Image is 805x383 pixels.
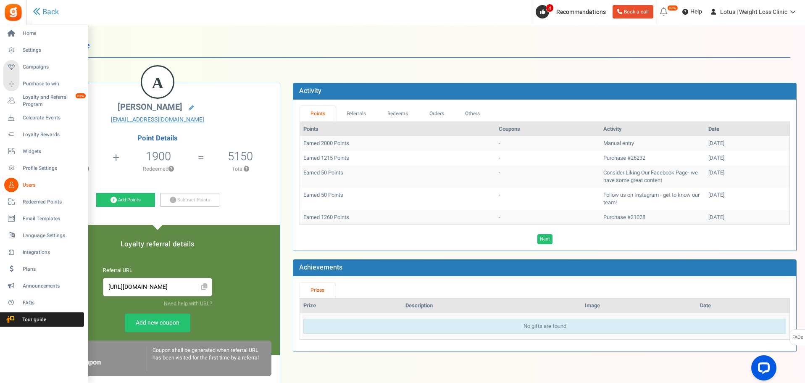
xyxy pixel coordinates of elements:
td: Consider Liking Our Facebook Page- we have some great content [600,166,705,188]
a: Celebrate Events [3,111,84,125]
td: Earned 50 Points [300,188,495,210]
td: Purchase #26232 [600,151,705,166]
span: Loyalty and Referral Program [23,94,84,108]
span: Announcements [23,283,82,290]
span: Manual entry [603,139,634,147]
a: Redeemed Points [3,195,84,209]
a: Points [300,106,336,122]
span: Click to Copy [197,280,211,295]
a: Settings [3,43,84,58]
a: 4 Recommendations [536,5,609,18]
span: Lotus | Weight Loss Clinic [720,8,787,16]
div: [DATE] [708,154,786,162]
em: New [75,93,86,99]
span: Language Settings [23,232,82,239]
td: Earned 1215 Points [300,151,495,166]
span: Celebrate Events [23,114,82,122]
h5: 1900 [146,150,171,163]
span: Help [688,8,702,16]
th: Points [300,122,495,137]
span: FAQs [792,330,803,346]
td: Earned 2000 Points [300,136,495,151]
h5: Loyalty referral details [44,240,271,248]
a: Campaigns [3,60,84,74]
h5: 5150 [228,150,253,163]
td: - [495,136,600,151]
span: Recommendations [556,8,606,16]
a: Next [537,234,552,244]
span: Tour guide [4,316,63,323]
a: Prizes [300,283,335,298]
a: Email Templates [3,211,84,226]
span: Settings [23,47,82,54]
span: Purchase to win [23,80,82,87]
h4: Point Details [35,135,280,142]
h6: Loyalty Referral Coupon [50,351,147,366]
a: Book a call [613,5,653,18]
span: Loyalty Rewards [23,131,82,138]
span: Email Templates [23,215,82,222]
span: Integrations [23,249,82,256]
th: Coupons [495,122,600,137]
a: Purchase to win [3,77,84,91]
td: Purchase #21028 [600,210,705,225]
button: ? [168,166,174,172]
th: Date [705,122,789,137]
div: [DATE] [708,214,786,222]
a: Announcements [3,279,84,293]
div: [DATE] [708,191,786,199]
span: Plans [23,266,82,273]
span: Profile Settings [23,165,82,172]
span: FAQs [23,299,82,306]
a: Need help with URL? [164,300,212,307]
div: Coupon shall be generated when referral URL has been visited for the first time by a referral [147,346,266,370]
span: 4 [546,4,554,12]
div: No gifts are found [303,319,786,334]
a: Integrations [3,245,84,259]
td: - [495,188,600,210]
th: Image [581,298,697,313]
a: Add Points [96,193,155,207]
h1: User Profile [41,34,790,58]
a: Orders [418,106,455,122]
a: Language Settings [3,228,84,243]
a: Others [455,106,491,122]
span: Users [23,182,82,189]
span: [PERSON_NAME] [118,101,182,113]
span: Campaigns [23,63,82,71]
a: Plans [3,262,84,276]
a: [EMAIL_ADDRESS][DOMAIN_NAME] [42,116,274,124]
th: Prize [300,298,402,313]
a: Profile Settings [3,161,84,175]
em: New [667,5,678,11]
div: [DATE] [708,169,786,177]
a: Widgets [3,144,84,158]
b: Activity [299,86,321,96]
span: Widgets [23,148,82,155]
div: [DATE] [708,140,786,148]
td: - [495,166,600,188]
span: Home [23,30,82,37]
p: Redeemed [120,165,197,173]
h6: Referral URL [103,268,212,274]
a: Loyalty and Referral Program New [3,94,84,108]
figcaption: A [142,66,173,99]
img: Gratisfaction [4,3,23,22]
th: Date [697,298,789,313]
a: Subtract Points [160,193,219,207]
button: ? [244,166,249,172]
a: FAQs [3,296,84,310]
td: Earned 1260 Points [300,210,495,225]
a: Home [3,26,84,41]
td: - [495,151,600,166]
th: Activity [600,122,705,137]
a: Help [679,5,705,18]
td: Earned 50 Points [300,166,495,188]
td: - [495,210,600,225]
a: Referrals [336,106,377,122]
span: Redeemed Points [23,198,82,206]
th: Description [402,298,581,313]
td: Follow us on Instagram - get to know our team! [600,188,705,210]
b: Achievements [299,262,342,272]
